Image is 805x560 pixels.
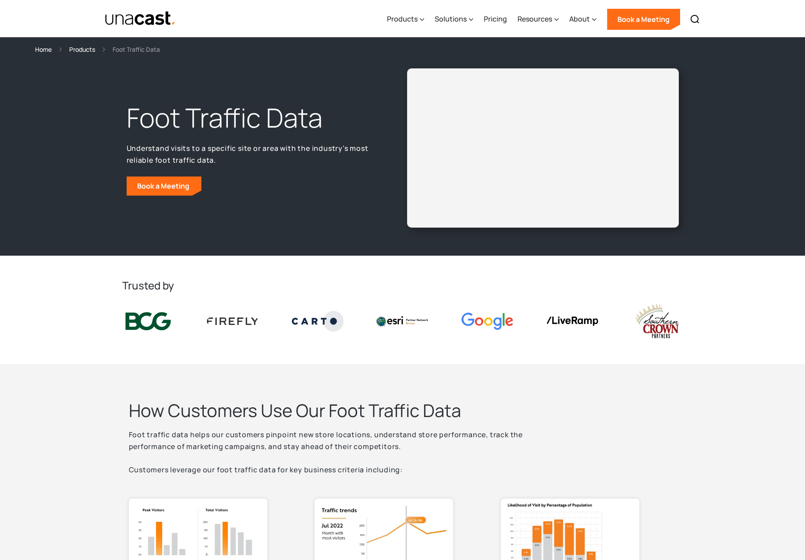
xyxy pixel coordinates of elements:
[569,14,590,24] div: About
[113,44,160,54] div: Foot Traffic Data
[122,310,174,332] img: BCG logo
[518,14,552,24] div: Resources
[127,100,375,136] h1: Foot Traffic Data
[690,14,700,25] img: Search icon
[35,44,52,54] a: Home
[569,1,596,37] div: About
[127,176,202,196] a: Book a Meeting
[105,11,176,26] img: Unacast text logo
[69,44,95,54] a: Products
[435,1,473,37] div: Solutions
[129,399,567,422] h2: How Customers Use Our Foot Traffic Data
[127,143,375,166] p: Understand visits to a specific site or area with the industry’s most reliable foot traffic data.
[292,311,344,331] img: Carto logo
[484,1,507,37] a: Pricing
[631,303,683,339] img: southern crown logo
[105,11,176,26] a: home
[414,75,672,221] iframe: Unacast - European Vaccines v2
[546,317,598,326] img: liveramp logo
[607,9,680,30] a: Book a Meeting
[387,1,424,37] div: Products
[387,14,418,24] div: Products
[461,313,513,330] img: Google logo
[122,278,683,292] h2: Trusted by
[376,316,428,326] img: Esri logo
[129,429,567,476] p: Foot traffic data helps our customers pinpoint new store locations, understand store performance,...
[518,1,559,37] div: Resources
[207,317,259,325] img: Firefly Advertising logo
[435,14,467,24] div: Solutions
